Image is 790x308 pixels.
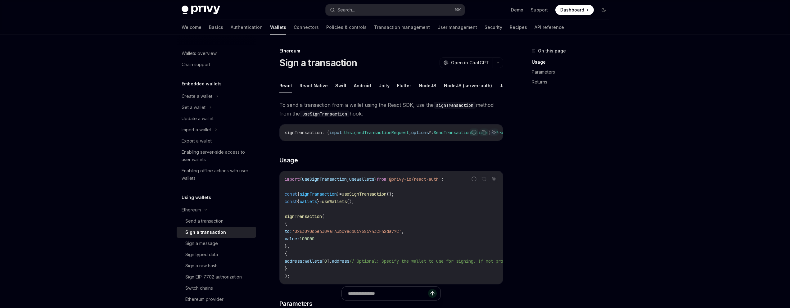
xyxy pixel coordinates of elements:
[599,5,609,15] button: Toggle dark mode
[538,47,566,55] span: On this page
[490,175,498,183] button: Ask AI
[279,101,503,118] span: To send a transaction from a wallet using the React SDK, use the method from the hook:
[285,243,290,249] span: },
[177,215,256,227] a: Send a transaction
[177,135,256,147] a: Export a wallet
[182,50,217,57] div: Wallets overview
[185,240,218,247] div: Sign a message
[185,229,226,236] div: Sign a transaction
[441,176,444,182] span: ;
[428,289,437,298] button: Send message
[182,80,222,88] h5: Embedded wallets
[300,191,337,197] span: signTransaction
[454,7,461,12] span: ⌘ K
[182,93,212,100] div: Create a wallet
[285,251,287,256] span: {
[349,258,595,264] span: // Optional: Specify the wallet to use for signing. If not provided, the first wallet will be used.
[339,191,342,197] span: =
[285,130,322,135] span: signTransaction
[300,78,328,93] button: React Native
[327,258,332,264] span: ].
[322,199,347,204] span: useWallets
[182,194,211,201] h5: Using wallets
[292,229,401,234] span: '0xE3070d3e4309afA3bC9a6b057685743CF42da77C'
[560,7,584,13] span: Dashboard
[378,78,390,93] button: Unity
[285,258,305,264] span: address:
[349,176,374,182] span: useWallets
[209,20,223,35] a: Basics
[279,48,503,54] div: Ethereum
[185,273,242,281] div: Sign EIP-7702 authorization
[177,260,256,271] a: Sign a raw hash
[374,176,377,182] span: }
[182,126,211,134] div: Import a wallet
[177,59,256,70] a: Chain support
[419,78,436,93] button: NodeJS
[437,20,477,35] a: User management
[182,20,201,35] a: Welcome
[285,176,300,182] span: import
[535,20,564,35] a: API reference
[485,20,502,35] a: Security
[347,199,354,204] span: ();
[294,20,319,35] a: Connectors
[434,102,476,109] code: signTransaction
[531,7,548,13] a: Support
[185,284,213,292] div: Switch chains
[305,258,322,264] span: wallets
[300,111,350,117] code: useSignTransaction
[451,60,489,66] span: Open in ChatGPT
[270,20,286,35] a: Wallets
[322,130,329,135] span: : (
[511,7,523,13] a: Demo
[182,115,214,122] div: Update a wallet
[177,165,256,184] a: Enabling offline actions with user wallets
[300,176,302,182] span: {
[470,128,478,136] button: Report incorrect code
[177,147,256,165] a: Enabling server-side access to user wallets
[532,77,614,87] a: Returns
[337,6,355,14] div: Search...
[344,130,409,135] span: UnsignedTransactionRequest
[185,217,223,225] div: Send a transaction
[324,258,327,264] span: 0
[322,258,324,264] span: [
[317,199,319,204] span: }
[480,128,488,136] button: Copy the contents from the code block
[386,176,441,182] span: '@privy-io/react-auth'
[285,199,297,204] span: const
[182,104,205,111] div: Get a wallet
[182,206,201,214] div: Ethereum
[177,283,256,294] a: Switch chains
[279,78,292,93] button: React
[555,5,594,15] a: Dashboard
[326,4,465,16] button: Search...⌘K
[480,175,488,183] button: Copy the contents from the code block
[185,262,218,269] div: Sign a raw hash
[326,20,367,35] a: Policies & controls
[342,130,344,135] span: :
[510,20,527,35] a: Recipes
[185,251,218,258] div: Sign typed data
[319,199,322,204] span: =
[285,214,322,219] span: signTransaction
[434,130,488,135] span: SendTransactionOptions
[374,20,430,35] a: Transaction management
[411,130,429,135] span: options
[329,130,342,135] span: input
[322,214,324,219] span: (
[354,78,371,93] button: Android
[177,238,256,249] a: Sign a message
[182,167,252,182] div: Enabling offline actions with user wallets
[182,148,252,163] div: Enabling server-side access to user wallets
[182,137,212,145] div: Export a wallet
[342,191,386,197] span: useSignTransaction
[386,191,394,197] span: ();
[185,296,223,303] div: Ethereum provider
[177,48,256,59] a: Wallets overview
[337,191,339,197] span: }
[335,78,346,93] button: Swift
[409,130,411,135] span: ,
[332,258,349,264] span: address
